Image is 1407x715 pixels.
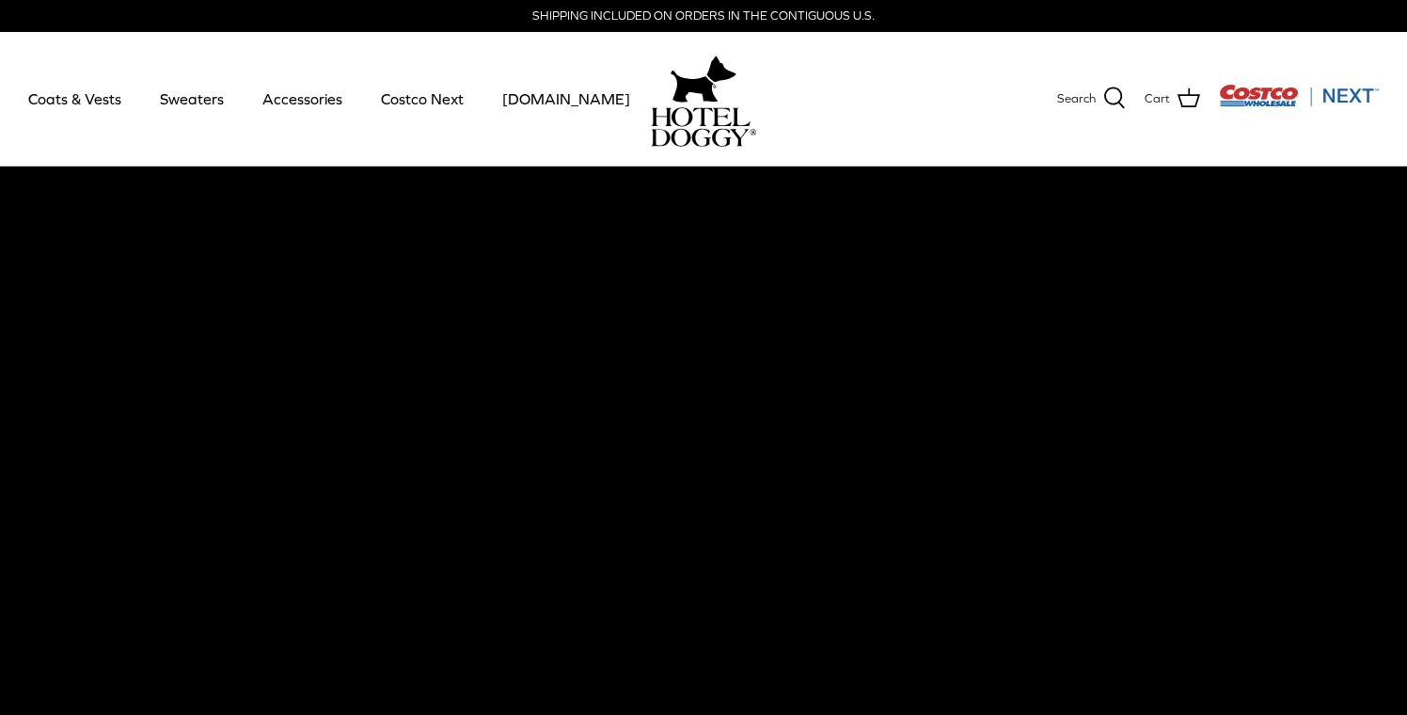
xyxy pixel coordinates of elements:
[143,67,241,131] a: Sweaters
[11,67,138,131] a: Coats & Vests
[1219,84,1379,107] img: Costco Next
[1219,96,1379,110] a: Visit Costco Next
[1145,89,1170,109] span: Cart
[364,67,481,131] a: Costco Next
[671,51,736,107] img: hoteldoggy.com
[651,107,756,147] img: hoteldoggycom
[245,67,359,131] a: Accessories
[651,51,756,147] a: hoteldoggy.com hoteldoggycom
[1145,87,1200,111] a: Cart
[1057,89,1096,109] span: Search
[1057,87,1126,111] a: Search
[485,67,647,131] a: [DOMAIN_NAME]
